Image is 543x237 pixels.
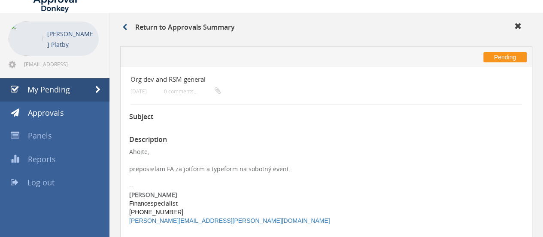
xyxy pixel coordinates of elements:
[164,88,221,95] small: 0 comments...
[129,191,177,199] b: [PERSON_NAME]
[129,148,523,156] div: Ahojte,
[129,165,523,173] div: preposielam FA za jotform a typeform na sobotný event.
[129,113,523,121] h3: Subject
[28,108,64,118] span: Approvals
[130,76,457,83] h4: Org dev and RSM general
[122,24,235,31] h3: Return to Approvals Summary
[129,182,133,190] span: --
[130,88,147,95] small: [DATE]
[129,217,330,224] a: [PERSON_NAME][EMAIL_ADDRESS][PERSON_NAME][DOMAIN_NAME]
[28,130,52,141] span: Panels
[47,28,94,50] p: [PERSON_NAME] Platby
[27,84,70,95] span: My Pending
[483,52,527,62] span: Pending
[27,177,55,188] span: Log out
[129,209,330,224] span: [PHONE_NUMBER]
[24,61,97,68] span: [EMAIL_ADDRESS][DOMAIN_NAME]
[28,154,56,164] span: Reports
[129,136,523,144] h3: Description
[129,199,523,225] p: specialist
[129,200,151,207] span: Finance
